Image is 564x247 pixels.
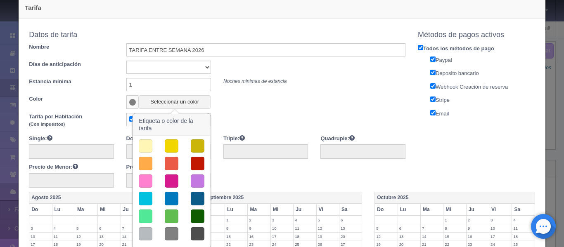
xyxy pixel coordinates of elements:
label: 7 [121,224,143,232]
label: 13 [398,233,420,240]
h4: Tarifa [25,3,539,12]
label: 11 [512,224,534,232]
label: Double: [126,134,152,143]
label: 13 [98,233,120,240]
label: Webhook Creación de reserva [424,82,541,91]
th: Ju [294,204,316,216]
th: Do [375,204,398,216]
label: 10 [29,233,52,240]
label: Color [23,95,120,103]
label: 7 [202,224,225,232]
label: Email [424,108,541,118]
label: 4 [512,216,534,224]
label: 16 [248,233,270,240]
label: 11 [294,224,316,232]
th: Do [29,204,52,216]
label: Deposito bancario [424,68,541,78]
label: 2 [248,216,270,224]
th: Octubre 2025 [375,192,535,204]
th: Agosto 2025 [29,192,190,204]
input: Todos los métodos de pago [418,45,423,50]
th: Do [202,204,225,216]
input: Email [430,110,436,115]
label: 2 [467,216,489,224]
label: 5 [75,224,97,232]
th: Ju [121,204,143,216]
th: Septiembre 2025 [202,192,362,204]
label: 17 [271,233,293,240]
th: Lu [398,204,420,216]
label: 14 [202,233,225,240]
small: (Con impuestos) [29,122,65,127]
input: Paypal [430,56,436,62]
i: Noches minimas de estancia [223,78,287,84]
label: Todos los métodos de pago [412,43,541,53]
label: Nombre [23,43,120,51]
label: 4 [52,224,75,232]
button: Seleccionar un color [138,95,211,109]
th: Ju [466,204,489,216]
label: 15 [443,233,466,240]
th: Sa [512,204,535,216]
label: 12 [317,224,339,232]
label: 1 [443,216,466,224]
label: 11 [52,233,75,240]
label: 10 [271,224,293,232]
label: Días de anticipación [23,61,120,68]
label: 16 [467,233,489,240]
h4: Datos de tarifa [29,31,405,39]
label: Estancia mínima [23,78,120,86]
label: Quadruple: [320,134,354,143]
input: Webhook Creación de reserva [430,83,436,89]
label: 6 [339,216,362,224]
label: Precio de Menor: [29,163,78,171]
label: 7 [421,224,443,232]
label: Stripe [424,95,541,104]
th: Lu [52,204,75,216]
label: Triple: [223,134,245,143]
th: Mi [443,204,466,216]
label: 9 [467,224,489,232]
span: $ [126,113,140,126]
label: 12 [375,233,397,240]
th: Vi [316,204,339,216]
input: Stripe [430,96,436,102]
label: 18 [294,233,316,240]
label: 20 [339,233,362,240]
th: Vi [489,204,512,216]
label: 3 [271,216,293,224]
label: 3 [29,224,52,232]
th: Mi [270,204,293,216]
label: 5 [317,216,339,224]
input: Deposito bancario [430,70,436,75]
th: Ma [248,204,270,216]
label: 15 [225,233,247,240]
label: 12 [75,233,97,240]
label: 13 [339,224,362,232]
label: 14 [121,233,143,240]
label: 14 [421,233,443,240]
th: Ma [421,204,443,216]
label: 19 [317,233,339,240]
label: 6 [398,224,420,232]
label: 4 [294,216,316,224]
label: 8 [225,224,247,232]
label: 18 [512,233,534,240]
th: Ma [75,204,97,216]
label: 6 [98,224,120,232]
label: Precio por Junior: [126,163,178,171]
label: 1 [225,216,247,224]
label: Paypal [424,55,541,64]
label: 5 [375,224,397,232]
th: Sa [339,204,362,216]
label: 8 [443,224,466,232]
th: Lu [225,204,248,216]
label: 10 [489,224,512,232]
label: 3 [489,216,512,224]
label: Single: [29,134,52,143]
h3: Etiqueta o color de la tarifa [133,114,210,136]
th: Mi [98,204,121,216]
label: 17 [489,233,512,240]
h4: Métodos de pagos activos [418,31,535,39]
label: 9 [248,224,270,232]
